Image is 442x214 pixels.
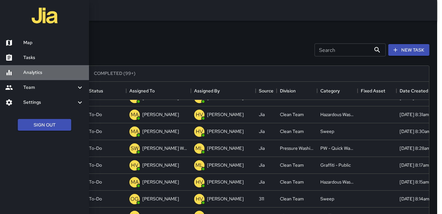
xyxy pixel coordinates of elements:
h6: Settings [23,99,76,106]
img: jia-logo [32,3,58,29]
h6: Tasks [23,54,84,61]
h6: Map [23,39,84,46]
button: Sign Out [18,119,71,131]
h6: Analytics [23,69,84,76]
h6: Team [23,84,76,91]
